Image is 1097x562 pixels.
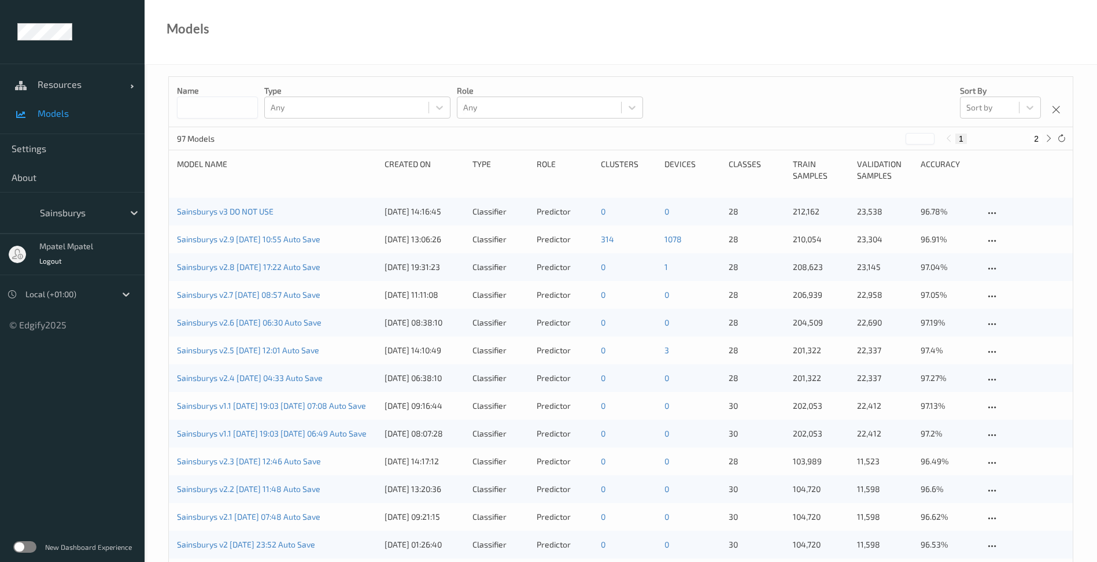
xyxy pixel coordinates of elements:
[793,261,849,273] p: 208,623
[385,261,464,273] div: [DATE] 19:31:23
[385,400,464,412] div: [DATE] 09:16:44
[472,400,529,412] div: Classifier
[537,158,593,182] div: Role
[857,206,913,217] p: 23,538
[385,234,464,245] div: [DATE] 13:06:26
[457,85,643,97] p: Role
[264,85,450,97] p: Type
[921,511,977,523] p: 96.62%
[921,372,977,384] p: 97.27%
[472,317,529,328] div: Classifier
[472,372,529,384] div: Classifier
[793,372,849,384] p: 201,322
[472,158,529,182] div: Type
[537,289,593,301] div: Predictor
[385,428,464,439] div: [DATE] 08:07:28
[177,512,320,522] a: Sainsburys v2.1 [DATE] 07:48 Auto Save
[793,428,849,439] p: 202,053
[601,484,605,494] a: 0
[729,261,785,273] p: 28
[664,317,669,327] a: 0
[177,484,320,494] a: Sainsburys v2.2 [DATE] 11:48 Auto Save
[793,400,849,412] p: 202,053
[385,206,464,217] div: [DATE] 14:16:45
[793,511,849,523] p: 104,720
[177,401,366,411] a: Sainsburys v1.1 [DATE] 19:03 [DATE] 07:08 Auto Save
[729,158,785,182] div: Classes
[857,234,913,245] p: 23,304
[601,456,605,466] a: 0
[921,456,977,467] p: 96.49%
[955,134,967,144] button: 1
[1030,134,1042,144] button: 2
[921,428,977,439] p: 97.2%
[729,428,785,439] p: 30
[664,290,669,300] a: 0
[729,345,785,356] p: 28
[921,317,977,328] p: 97.19%
[729,539,785,550] p: 30
[537,400,593,412] div: Predictor
[857,539,913,550] p: 11,598
[729,456,785,467] p: 28
[472,511,529,523] div: Classifier
[167,23,209,35] div: Models
[921,539,977,550] p: 96.53%
[385,483,464,495] div: [DATE] 13:20:36
[472,539,529,550] div: Classifier
[177,206,274,216] a: Sainsburys v3 DO NOT USE
[793,483,849,495] p: 104,720
[177,158,376,182] div: Model Name
[472,345,529,356] div: Classifier
[177,456,321,466] a: Sainsburys v2.3 [DATE] 12:46 Auto Save
[857,511,913,523] p: 11,598
[537,483,593,495] div: Predictor
[729,234,785,245] p: 28
[921,234,977,245] p: 96.91%
[664,539,669,549] a: 0
[385,158,464,182] div: Created On
[664,262,668,272] a: 1
[857,456,913,467] p: 11,523
[601,539,605,549] a: 0
[664,158,721,182] div: devices
[537,456,593,467] div: Predictor
[857,261,913,273] p: 23,145
[472,289,529,301] div: Classifier
[857,317,913,328] p: 22,690
[537,345,593,356] div: Predictor
[537,511,593,523] div: Predictor
[537,428,593,439] div: Predictor
[664,373,669,383] a: 0
[857,428,913,439] p: 22,412
[385,372,464,384] div: [DATE] 06:38:10
[385,456,464,467] div: [DATE] 14:17:12
[177,539,315,549] a: Sainsburys v2 [DATE] 23:52 Auto Save
[177,428,367,438] a: Sainsburys v1.1 [DATE] 19:03 [DATE] 06:49 Auto Save
[793,456,849,467] p: 103,989
[177,317,322,327] a: Sainsburys v2.6 [DATE] 06:30 Auto Save
[921,206,977,217] p: 96.78%
[472,206,529,217] div: Classifier
[857,345,913,356] p: 22,337
[601,290,605,300] a: 0
[177,262,320,272] a: Sainsburys v2.8 [DATE] 17:22 Auto Save
[793,158,849,182] div: Train Samples
[385,345,464,356] div: [DATE] 14:10:49
[537,261,593,273] div: Predictor
[601,317,605,327] a: 0
[601,206,605,216] a: 0
[857,289,913,301] p: 22,958
[601,401,605,411] a: 0
[601,345,605,355] a: 0
[472,261,529,273] div: Classifier
[601,373,605,383] a: 0
[472,456,529,467] div: Classifier
[729,289,785,301] p: 28
[793,206,849,217] p: 212,162
[601,428,605,438] a: 0
[729,483,785,495] p: 30
[601,262,605,272] a: 0
[921,158,977,182] div: Accuracy
[177,345,319,355] a: Sainsburys v2.5 [DATE] 12:01 Auto Save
